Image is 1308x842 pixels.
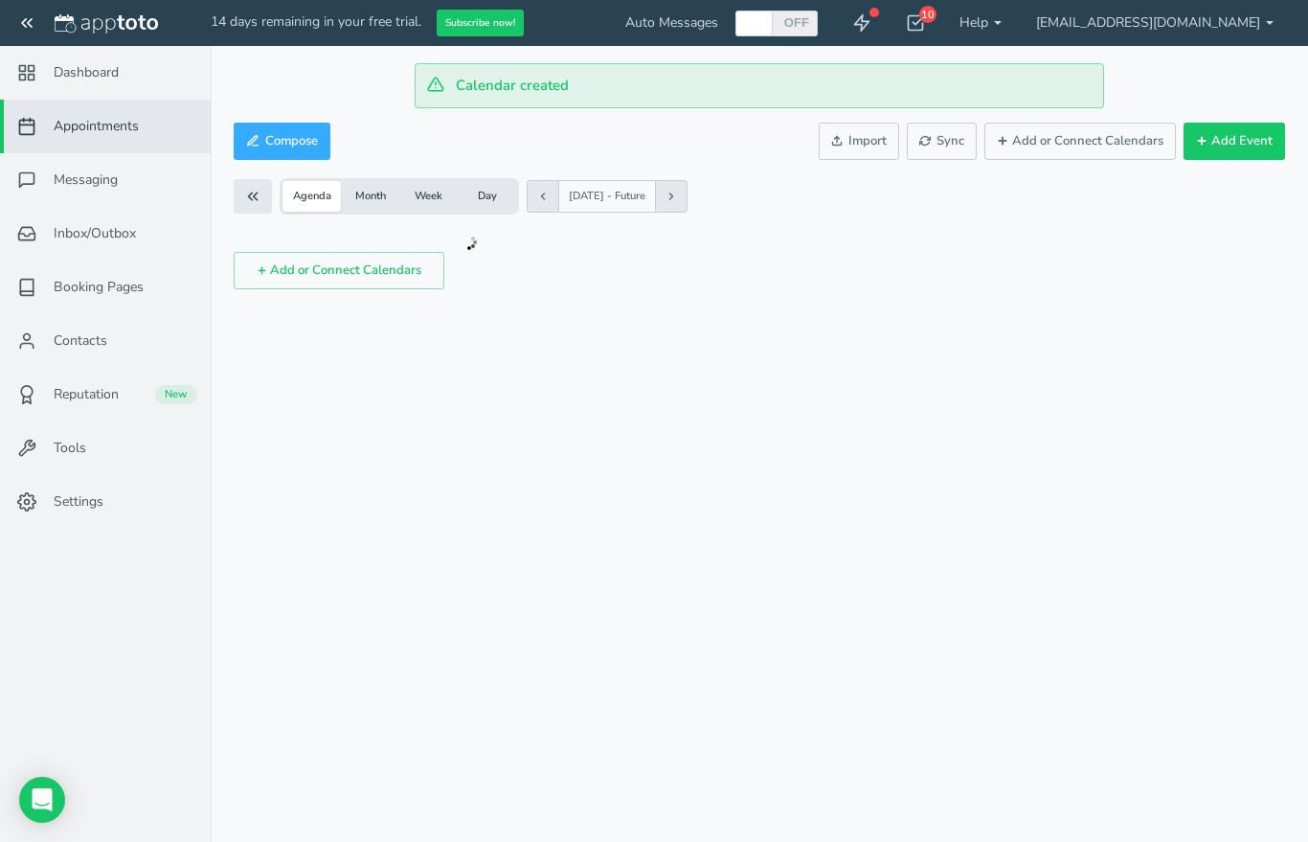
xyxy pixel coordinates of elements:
[54,492,103,512] span: Settings
[819,123,899,160] button: Import
[558,180,656,213] button: [DATE] - Future
[155,385,197,404] div: New
[234,252,444,289] button: Add or Connect Calendars
[282,181,341,212] button: Agenda
[54,439,86,458] span: Tools
[907,123,977,160] button: Sync
[625,13,718,33] span: Auto Messages
[54,224,136,243] span: Inbox/Outbox
[399,181,458,212] button: Week
[211,12,421,31] span: 14 days remaining in your free trial.
[54,385,119,404] span: Reputation
[55,14,158,34] img: logo-apptoto--white.svg
[437,10,524,37] button: Subscribe now!
[919,132,964,150] span: Sync
[19,777,65,823] div: Open Intercom Messenger
[54,117,139,136] span: Appointments
[54,278,144,297] span: Booking Pages
[54,171,118,190] span: Messaging
[341,181,399,212] button: Month
[1184,123,1285,160] button: Add Event
[458,181,516,212] button: Day
[234,123,330,160] button: Compose
[54,63,119,82] span: Dashboard
[54,331,107,351] span: Contacts
[984,123,1176,160] button: Add or Connect Calendars
[783,14,810,31] label: OFF
[569,189,645,204] span: [DATE] - Future
[415,63,1104,108] div: Calendar created
[919,6,936,23] div: 10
